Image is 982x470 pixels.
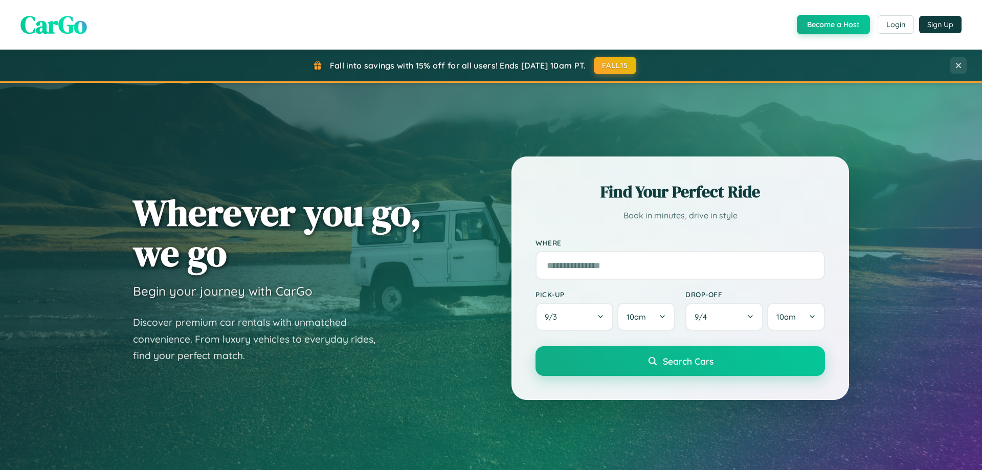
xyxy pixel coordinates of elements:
[535,238,825,247] label: Where
[594,57,637,74] button: FALL15
[133,192,421,273] h1: Wherever you go, we go
[545,312,562,322] span: 9 / 3
[695,312,712,322] span: 9 / 4
[20,8,87,41] span: CarGo
[330,60,586,71] span: Fall into savings with 15% off for all users! Ends [DATE] 10am PT.
[685,303,763,331] button: 9/4
[535,181,825,203] h2: Find Your Perfect Ride
[627,312,646,322] span: 10am
[878,15,914,34] button: Login
[663,355,713,367] span: Search Cars
[133,314,389,364] p: Discover premium car rentals with unmatched convenience. From luxury vehicles to everyday rides, ...
[535,208,825,223] p: Book in minutes, drive in style
[133,283,313,299] h3: Begin your journey with CarGo
[617,303,675,331] button: 10am
[535,346,825,376] button: Search Cars
[776,312,796,322] span: 10am
[767,303,825,331] button: 10am
[685,290,825,299] label: Drop-off
[919,16,962,33] button: Sign Up
[535,303,613,331] button: 9/3
[797,15,870,34] button: Become a Host
[535,290,675,299] label: Pick-up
